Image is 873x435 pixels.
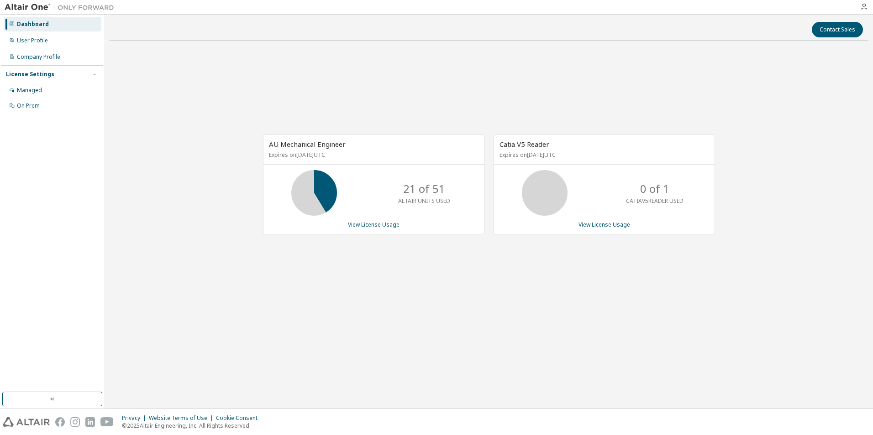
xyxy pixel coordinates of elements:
div: Privacy [122,414,149,422]
p: 0 of 1 [640,181,669,197]
img: facebook.svg [55,417,65,427]
img: linkedin.svg [85,417,95,427]
div: Dashboard [17,21,49,28]
div: Website Terms of Use [149,414,216,422]
span: Catia V5 Reader [500,140,549,149]
div: User Profile [17,37,48,44]
div: Company Profile [17,53,60,61]
img: instagram.svg [70,417,80,427]
p: 21 of 51 [403,181,445,197]
button: Contact Sales [812,22,863,37]
p: Expires on [DATE] UTC [269,151,476,159]
a: View License Usage [348,221,400,228]
p: ALTAIR UNITS USED [398,197,450,205]
p: CATIAV5READER USED [626,197,684,205]
div: Managed [17,87,42,94]
div: On Prem [17,102,40,109]
a: View License Usage [578,221,630,228]
p: Expires on [DATE] UTC [500,151,707,159]
img: Altair One [5,3,119,12]
p: © 2025 Altair Engineering, Inc. All Rights Reserved. [122,422,263,430]
img: youtube.svg [100,417,114,427]
div: License Settings [6,71,54,78]
span: AU Mechanical Engineer [269,140,346,149]
img: altair_logo.svg [3,417,50,427]
div: Cookie Consent [216,414,263,422]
